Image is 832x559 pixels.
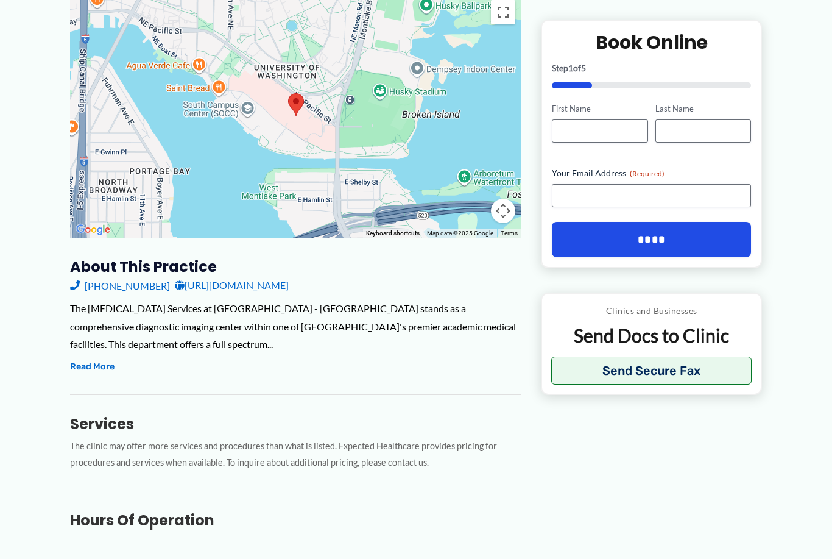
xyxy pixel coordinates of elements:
p: Send Docs to Clinic [551,324,752,347]
label: First Name [552,103,647,115]
label: Last Name [655,103,751,115]
span: 5 [581,63,586,73]
button: Send Secure Fax [551,357,752,385]
p: Clinics and Businesses [551,303,752,319]
span: Map data ©2025 Google [427,230,493,237]
img: Google [73,222,113,238]
div: The [MEDICAL_DATA] Services at [GEOGRAPHIC_DATA] - [GEOGRAPHIC_DATA] stands as a comprehensive di... [70,299,521,354]
h3: Services [70,415,521,433]
button: Map camera controls [491,199,515,223]
button: Keyboard shortcuts [366,229,420,238]
a: [URL][DOMAIN_NAME] [175,276,289,294]
h2: Book Online [552,30,751,54]
label: Your Email Address [552,167,751,179]
h3: About this practice [70,257,521,276]
h3: Hours of Operation [70,511,521,530]
a: Terms [501,230,518,237]
a: Open this area in Google Maps (opens a new window) [73,222,113,238]
p: Step of [552,64,751,73]
span: 1 [568,63,573,73]
span: (Required) [630,169,665,178]
button: Read More [70,360,115,374]
p: The clinic may offer more services and procedures than what is listed. Expected Healthcare provid... [70,438,521,471]
a: [PHONE_NUMBER] [70,276,170,294]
